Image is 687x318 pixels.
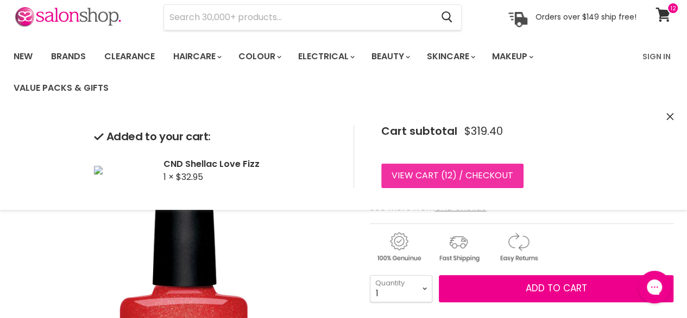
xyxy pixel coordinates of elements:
[163,171,174,183] span: 1 ×
[666,111,673,123] button: Close
[535,12,636,22] p: Orders over $149 ship free!
[163,4,462,30] form: Product
[489,230,547,264] img: returns.gif
[430,230,487,264] img: shipping.gif
[5,41,636,104] ul: Main menu
[464,125,503,138] span: $319.40
[230,45,288,68] a: Colour
[5,45,41,68] a: New
[43,45,94,68] a: Brands
[163,158,336,170] h2: CND Shellac Love Fizz
[370,275,432,302] select: Quantity
[381,123,457,139] span: Cart subtotal
[633,267,676,307] iframe: Gorgias live chat messenger
[5,77,117,99] a: Value Packs & Gifts
[176,171,203,183] span: $32.95
[290,45,361,68] a: Electrical
[164,5,432,30] input: Search
[94,166,103,174] img: CND Shellac Love Fizz
[363,45,417,68] a: Beauty
[526,282,587,295] span: Add to cart
[432,5,461,30] button: Search
[381,164,524,188] a: View cart (12) / Checkout
[94,130,336,143] h2: Added to your cart:
[484,45,540,68] a: Makeup
[636,45,677,68] a: Sign In
[165,45,228,68] a: Haircare
[370,230,427,264] img: genuine.gif
[419,45,482,68] a: Skincare
[96,45,163,68] a: Clearance
[445,169,452,182] span: 12
[439,275,673,302] button: Add to cart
